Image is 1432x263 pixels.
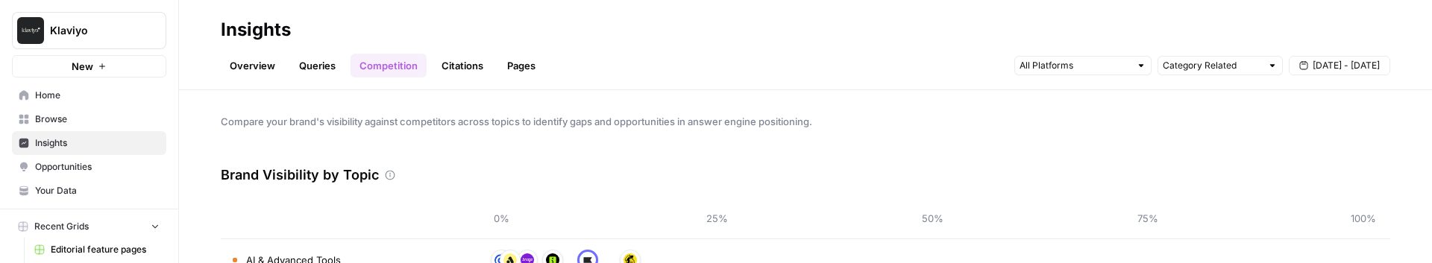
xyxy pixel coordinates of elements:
[12,179,166,203] a: Your Data
[1348,211,1378,226] span: 100%
[12,83,166,107] a: Home
[12,107,166,131] a: Browse
[917,211,947,226] span: 50%
[1289,56,1390,75] button: [DATE] - [DATE]
[1163,58,1261,73] input: Category Related
[12,215,166,238] button: Recent Grids
[351,54,427,77] a: Competition
[1133,211,1163,226] span: 75%
[498,54,544,77] a: Pages
[290,54,345,77] a: Queries
[433,54,492,77] a: Citations
[50,23,140,38] span: Klaviyo
[34,220,89,233] span: Recent Grids
[1020,58,1130,73] input: All Platforms
[12,131,166,155] a: Insights
[221,54,284,77] a: Overview
[486,211,516,226] span: 0%
[1313,59,1380,72] span: [DATE] - [DATE]
[221,165,379,186] h3: Brand Visibility by Topic
[35,89,160,102] span: Home
[221,114,1390,129] span: Compare your brand's visibility against competitors across topics to identify gaps and opportunit...
[35,113,160,126] span: Browse
[35,160,160,174] span: Opportunities
[17,17,44,44] img: Klaviyo Logo
[35,136,160,150] span: Insights
[72,59,93,74] span: New
[12,12,166,49] button: Workspace: Klaviyo
[221,18,291,42] div: Insights
[12,55,166,77] button: New
[702,211,732,226] span: 25%
[51,243,160,256] span: Editorial feature pages
[35,184,160,197] span: Your Data
[28,238,166,262] a: Editorial feature pages
[12,155,166,179] a: Opportunities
